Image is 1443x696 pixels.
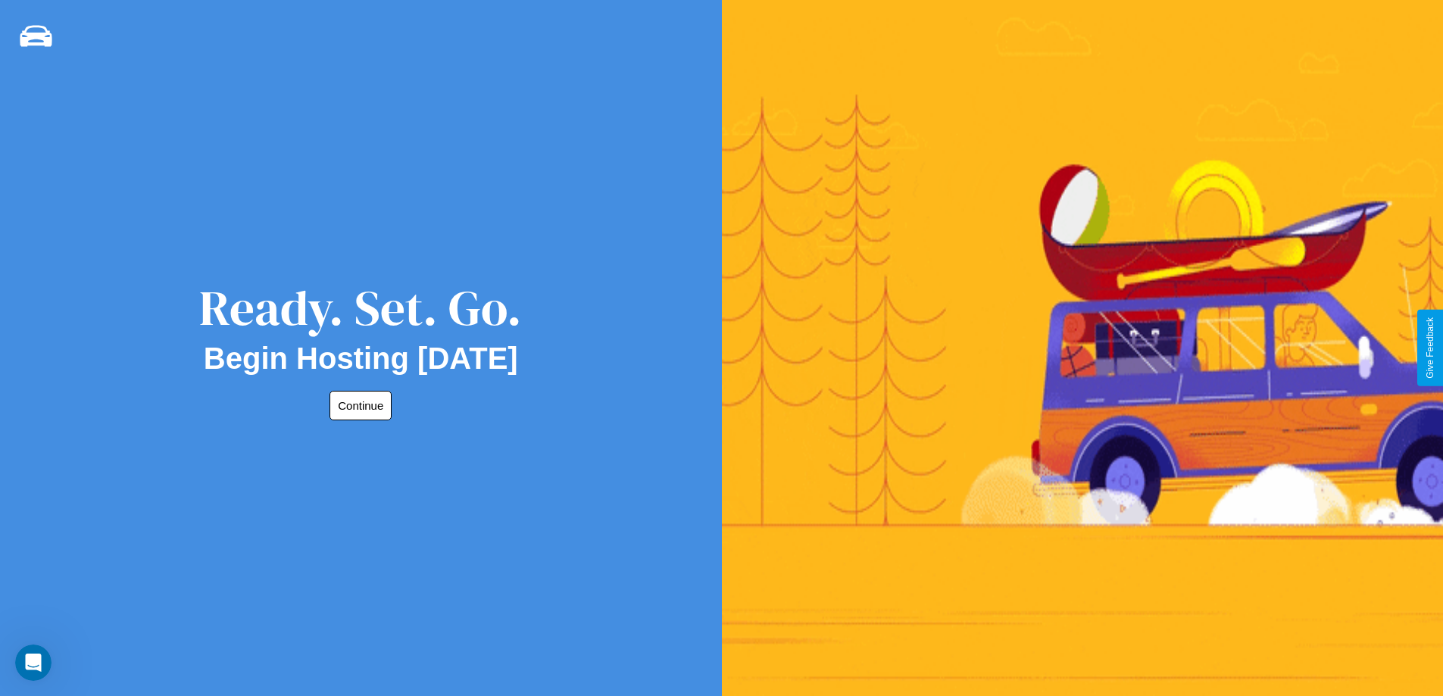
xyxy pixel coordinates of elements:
[15,645,52,681] iframe: Intercom live chat
[199,274,522,342] div: Ready. Set. Go.
[1425,317,1435,379] div: Give Feedback
[330,391,392,420] button: Continue
[204,342,518,376] h2: Begin Hosting [DATE]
